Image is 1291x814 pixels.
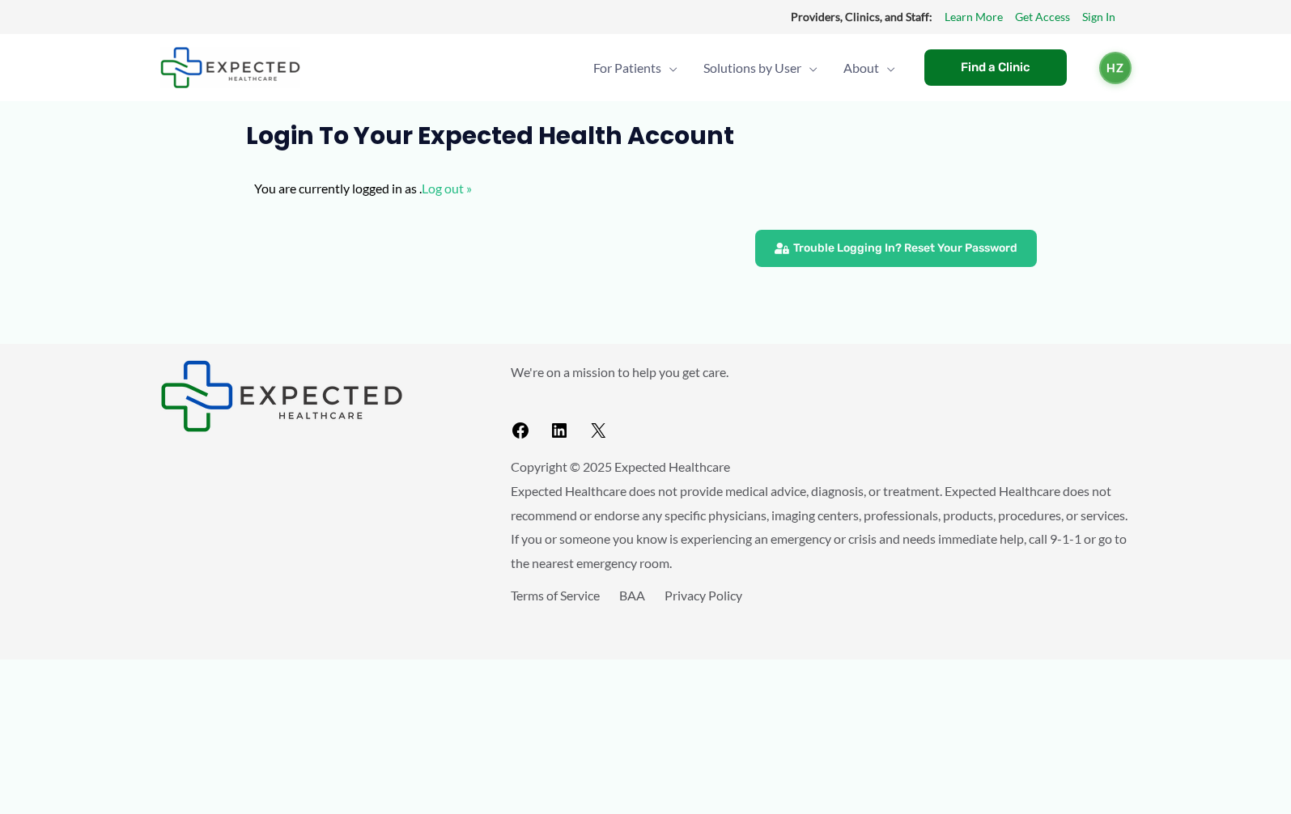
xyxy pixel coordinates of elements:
[665,587,742,603] a: Privacy Policy
[1082,6,1115,28] a: Sign In
[619,587,645,603] a: BAA
[511,459,730,474] span: Copyright © 2025 Expected Healthcare
[1015,6,1070,28] a: Get Access
[511,360,1132,384] p: We're on a mission to help you get care.
[511,360,1132,447] aside: Footer Widget 2
[791,10,932,23] strong: Providers, Clinics, and Staff:
[945,6,1003,28] a: Learn More
[160,47,300,88] img: Expected Healthcare Logo - side, dark font, small
[793,243,1017,254] span: Trouble Logging In? Reset Your Password
[755,230,1037,267] a: Trouble Logging In? Reset Your Password
[246,121,1045,151] h1: Login to Your Expected Health Account
[254,176,1037,201] p: You are currently logged in as .
[879,40,895,96] span: Menu Toggle
[160,360,403,432] img: Expected Healthcare Logo - side, dark font, small
[801,40,817,96] span: Menu Toggle
[580,40,690,96] a: For PatientsMenu Toggle
[1099,52,1132,84] a: HZ
[703,40,801,96] span: Solutions by User
[661,40,677,96] span: Menu Toggle
[580,40,908,96] nav: Primary Site Navigation
[422,180,472,196] a: Log out »
[843,40,879,96] span: About
[924,49,1067,86] a: Find a Clinic
[160,360,470,432] aside: Footer Widget 1
[511,583,1132,644] aside: Footer Widget 3
[690,40,830,96] a: Solutions by UserMenu Toggle
[593,40,661,96] span: For Patients
[511,483,1128,570] span: Expected Healthcare does not provide medical advice, diagnosis, or treatment. Expected Healthcare...
[511,587,600,603] a: Terms of Service
[830,40,908,96] a: AboutMenu Toggle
